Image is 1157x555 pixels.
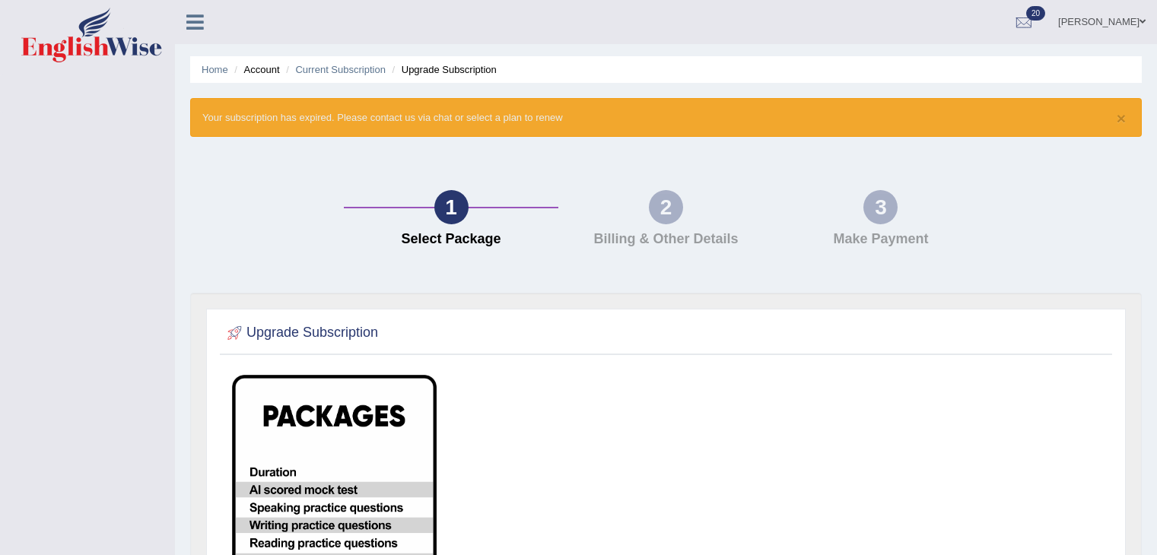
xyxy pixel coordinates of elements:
h2: Upgrade Subscription [224,322,378,344]
h4: Select Package [351,232,551,247]
h4: Make Payment [781,232,981,247]
div: 1 [434,190,469,224]
div: 3 [863,190,898,224]
li: Account [230,62,279,77]
span: 20 [1026,6,1045,21]
a: Current Subscription [295,64,386,75]
div: Your subscription has expired. Please contact us via chat or select a plan to renew [190,98,1142,137]
button: × [1117,110,1126,126]
li: Upgrade Subscription [389,62,497,77]
a: Home [202,64,228,75]
div: 2 [649,190,683,224]
h4: Billing & Other Details [566,232,765,247]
